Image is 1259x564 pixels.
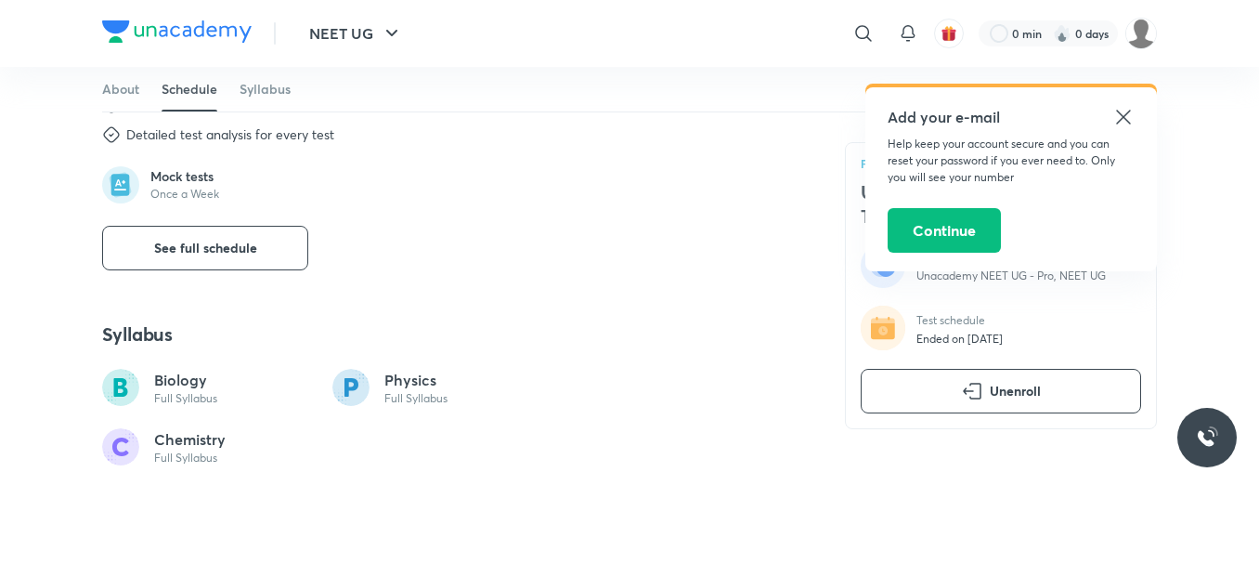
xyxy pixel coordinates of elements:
p: FULL SYLLABUS TEST [861,157,1141,168]
h4: UAITS – Unacademy All India Test Series [861,179,1141,228]
span: Unenroll [990,381,1041,400]
p: Biology [154,369,217,391]
img: Neha Aggarwal [1125,18,1157,49]
a: Syllabus [240,67,291,111]
p: Once a Week [150,187,219,202]
button: Unenroll [861,368,1141,413]
a: Schedule [162,67,217,111]
img: Company Logo [102,20,252,43]
div: Detailed test analysis for every test [126,125,334,144]
img: streak [1053,24,1071,43]
p: Unacademy NEET UG - Pro, NEET UG [916,269,1106,283]
a: About [102,67,139,111]
img: ttu [1196,426,1218,449]
h5: Add your e-mail [888,106,1135,128]
p: Test schedule [916,312,1003,327]
p: Help keep your account secure and you can reset your password if you ever need to. Only you will ... [888,136,1135,186]
button: NEET UG [298,15,414,52]
span: See full schedule [154,239,257,257]
p: Mock tests [150,168,219,185]
p: Full Syllabus [384,391,448,406]
p: Ended on [DATE] [916,331,1003,346]
p: Chemistry [154,428,226,451]
a: Company Logo [102,20,252,47]
button: avatar [934,19,964,48]
button: Continue [888,208,1001,253]
p: Full Syllabus [154,451,226,466]
button: See full schedule [102,226,308,270]
img: avatar [941,25,957,42]
p: Full Syllabus [154,391,217,406]
h4: Syllabus [102,322,800,347]
p: Physics [384,369,448,391]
